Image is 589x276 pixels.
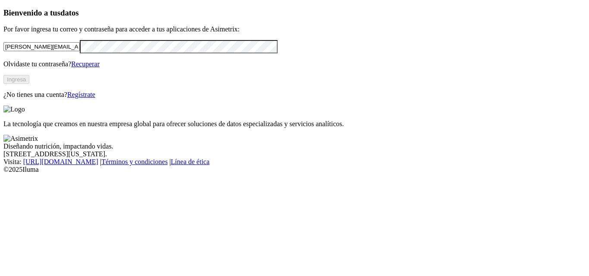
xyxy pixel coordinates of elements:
a: Términos y condiciones [101,158,168,165]
span: datos [60,8,79,17]
p: La tecnología que creamos en nuestra empresa global para ofrecer soluciones de datos especializad... [3,120,586,128]
p: Olvidaste tu contraseña? [3,60,586,68]
div: [STREET_ADDRESS][US_STATE]. [3,150,586,158]
div: Diseñando nutrición, impactando vidas. [3,143,586,150]
p: ¿No tienes una cuenta? [3,91,586,99]
a: [URL][DOMAIN_NAME] [23,158,98,165]
button: Ingresa [3,75,29,84]
a: Regístrate [67,91,95,98]
a: Recuperar [71,60,100,68]
img: Logo [3,105,25,113]
p: Por favor ingresa tu correo y contraseña para acceder a tus aplicaciones de Asimetrix: [3,25,586,33]
a: Línea de ética [171,158,210,165]
input: Tu correo [3,42,80,51]
div: © 2025 Iluma [3,166,586,174]
h3: Bienvenido a tus [3,8,586,18]
img: Asimetrix [3,135,38,143]
div: Visita : | | [3,158,586,166]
